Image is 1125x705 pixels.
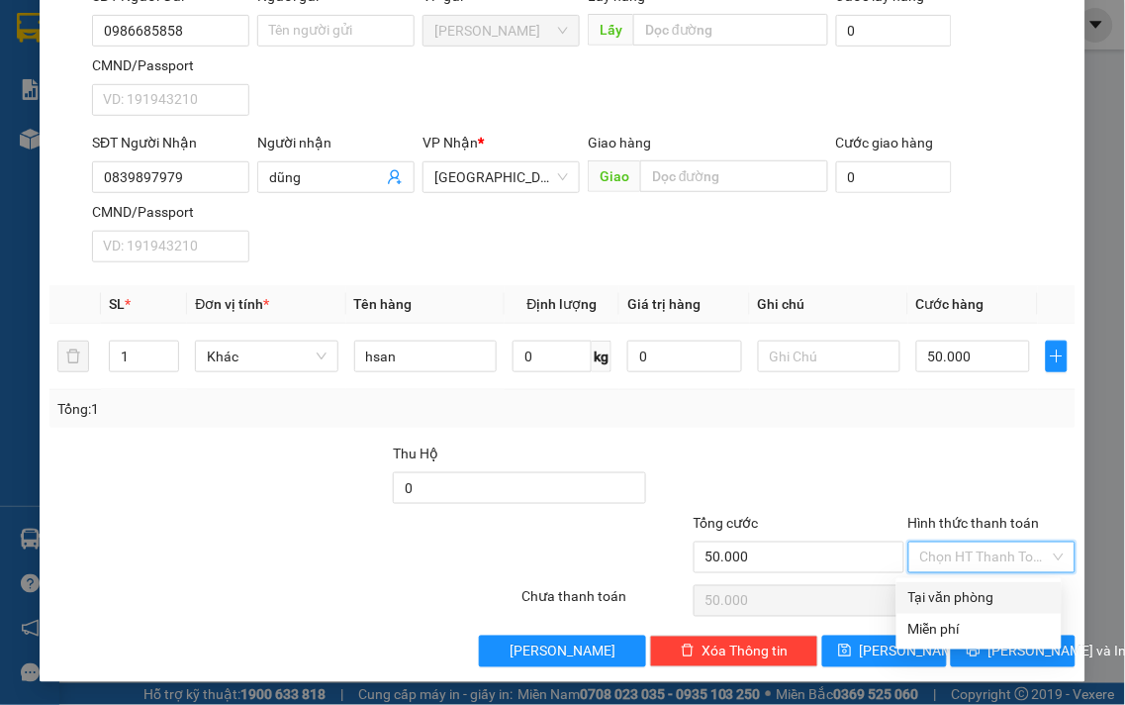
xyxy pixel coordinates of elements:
[479,636,647,667] button: [PERSON_NAME]
[822,636,947,667] button: save[PERSON_NAME]
[588,135,651,151] span: Giao hàng
[908,619,1050,641] div: Miễn phí
[527,296,598,312] span: Định lượng
[838,644,852,659] span: save
[588,14,633,46] span: Lấy
[836,135,934,151] label: Cước giao hàng
[627,341,741,372] input: 0
[681,644,695,659] span: delete
[951,636,1076,667] button: printer[PERSON_NAME] và In
[17,61,175,85] div: Duy
[15,125,178,149] div: 50.000
[510,641,615,662] span: [PERSON_NAME]
[354,341,497,372] input: VD: Bàn, Ghế
[640,160,828,192] input: Dọc đường
[519,586,692,621] div: Chưa thanh toán
[92,132,249,153] div: SĐT Người Nhận
[750,285,908,324] th: Ghi chú
[17,17,47,38] span: Gửi:
[17,17,175,61] div: [PERSON_NAME]
[1046,341,1068,372] button: plus
[434,162,568,192] span: Đà Lạt
[189,17,390,61] div: [GEOGRAPHIC_DATA]
[257,132,415,153] div: Người nhận
[860,641,966,662] span: [PERSON_NAME]
[15,127,109,148] span: CƯỚC RỒI :
[758,341,900,372] input: Ghi Chú
[92,201,249,223] div: CMND/Passport
[434,16,568,46] span: Phan Thiết
[633,14,828,46] input: Dọc đường
[908,587,1050,609] div: Tại văn phòng
[17,85,175,113] div: 0944700705
[908,515,1040,531] label: Hình thức thanh toán
[916,296,984,312] span: Cước hàng
[354,296,413,312] span: Tên hàng
[836,161,952,193] input: Cước giao hàng
[422,135,478,151] span: VP Nhận
[703,641,789,662] span: Xóa Thông tin
[57,398,436,420] div: Tổng: 1
[57,341,89,372] button: delete
[694,515,759,531] span: Tổng cước
[207,342,326,371] span: Khác
[588,160,640,192] span: Giao
[195,296,269,312] span: Đơn vị tính
[189,17,236,38] span: Nhận:
[592,341,611,372] span: kg
[387,169,403,185] span: user-add
[967,644,981,659] span: printer
[189,85,390,113] div: 0913360352
[836,15,952,47] input: Cước lấy hàng
[109,296,125,312] span: SL
[189,61,390,85] div: Nga
[650,636,818,667] button: deleteXóa Thông tin
[1047,349,1067,364] span: plus
[627,296,701,312] span: Giá trị hàng
[92,54,249,76] div: CMND/Passport
[393,446,438,461] span: Thu Hộ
